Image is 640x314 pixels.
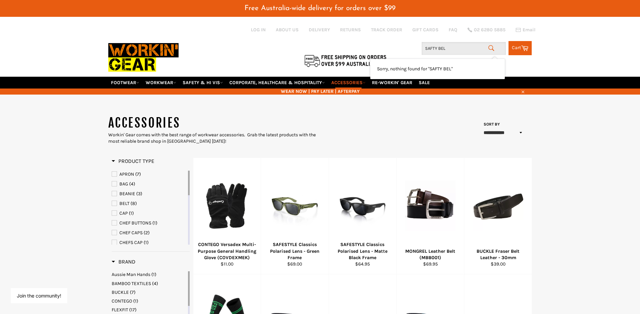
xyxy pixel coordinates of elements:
[112,171,187,178] a: APRON
[261,158,329,274] a: SAFESTYLE Classics Polarised Lens - Green FrameSAFESTYLE Classics Polarised Lens - Green Frame$69.00
[369,77,415,89] a: RE-WORKIN' GEAR
[276,27,299,33] a: ABOUT US
[112,307,187,313] a: FLEXFIT
[108,38,179,76] img: Workin Gear leaders in Workwear, Safety Boots, PPE, Uniforms. Australia's No.1 in Workwear
[422,42,506,55] input: Search
[112,210,187,217] a: CAP
[474,28,505,32] span: 02 6280 5885
[119,181,128,187] span: BAG
[197,241,257,261] div: CONTEGO Versadex Multi-Purpose General Handling Glove (COVDEXMEK)
[516,27,535,33] a: Email
[340,27,361,33] a: RETURNS
[135,171,141,177] span: (7)
[152,220,157,226] span: (1)
[309,27,330,33] a: DELIVERY
[130,201,137,206] span: (8)
[119,230,143,236] span: CHEF CAPS
[17,293,61,299] button: Join the community!
[112,307,128,313] span: FLEXFIT
[152,281,158,286] span: (4)
[523,28,535,32] span: Email
[377,66,453,72] span: Sorry, nothing found for "SAFTY BEL"
[112,289,187,295] a: BUCKLE
[112,239,187,246] a: CHEFS CAP
[144,230,150,236] span: (2)
[329,77,368,89] a: ACCESSORIES
[112,281,151,286] span: BAMBOO TEXTILES
[136,191,142,197] span: (3)
[108,132,320,145] div: Workin' Gear comes with the best range of workwear accessories. Grab the latest products with the...
[112,200,187,207] a: BELT
[108,77,142,89] a: FOOTWEAR
[509,41,532,55] a: Cart
[129,210,134,216] span: (1)
[151,272,156,277] span: (1)
[193,158,261,274] a: CONTEGO Versadex Multi-Purpose General Handling Glove (COVDEXMEK)CONTEGO Versadex Multi-Purpose G...
[244,5,396,12] span: Free Australia-wide delivery for orders over $99
[482,121,500,127] label: Sort by
[112,271,187,278] a: Aussie Man Hands
[119,191,135,197] span: BEANIE
[180,77,226,89] a: SAFETY & HI VIS
[227,77,328,89] a: CORPORATE, HEALTHCARE & HOSPITALITY
[119,240,143,245] span: CHEFS CAP
[129,307,137,313] span: (17)
[129,181,135,187] span: (4)
[112,298,187,304] a: CONTEGO
[112,280,187,287] a: BAMBOO TEXTILES
[119,220,151,226] span: CHEF BUTTONS
[144,240,149,245] span: (1)
[112,289,129,295] span: BUCKLE
[112,190,187,198] a: BEANIE
[119,171,134,177] span: APRON
[412,27,439,33] a: GIFT CARDS
[133,298,138,304] span: (1)
[119,201,129,206] span: BELT
[108,88,532,95] span: WEAR NOW | PAY LATER | AFTERPAY
[130,289,136,295] span: (7)
[265,241,325,261] div: SAFESTYLE Classics Polarised Lens - Green Frame
[112,180,187,188] a: BAG
[108,115,320,132] h1: ACCESSORIES
[112,158,154,165] h3: Product Type
[464,158,532,274] a: BUCKLE Fraser Belt Leather - 30mmBUCKLE Fraser Belt Leather - 30mm$39.00
[303,54,387,68] img: Flat $9.95 shipping Australia wide
[119,210,128,216] span: CAP
[112,272,150,277] span: Aussie Man Hands
[396,158,464,274] a: MONGREL Leather Belt (MBB001)MONGREL Leather Belt (MBB001)$69.95
[251,27,266,33] a: Log in
[467,28,505,32] a: 02 6280 5885
[370,59,505,79] li: No Results
[112,219,187,227] a: CHEF BUTTONS
[371,27,402,33] a: TRACK ORDER
[112,298,132,304] span: CONTEGO
[329,158,397,274] a: SAFESTYLE Classics Polarised Lens - Matte Black FrameSAFESTYLE Classics Polarised Lens - Matte Bl...
[112,258,136,265] h3: Brand
[333,241,392,261] div: SAFESTYLE Classics Polarised Lens - Matte Black Frame
[449,27,457,33] a: FAQ
[401,248,460,261] div: MONGREL Leather Belt (MBB001)
[416,77,432,89] a: SALE
[112,229,187,237] a: CHEF CAPS
[143,77,179,89] a: WORKWEAR
[468,248,528,261] div: BUCKLE Fraser Belt Leather - 30mm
